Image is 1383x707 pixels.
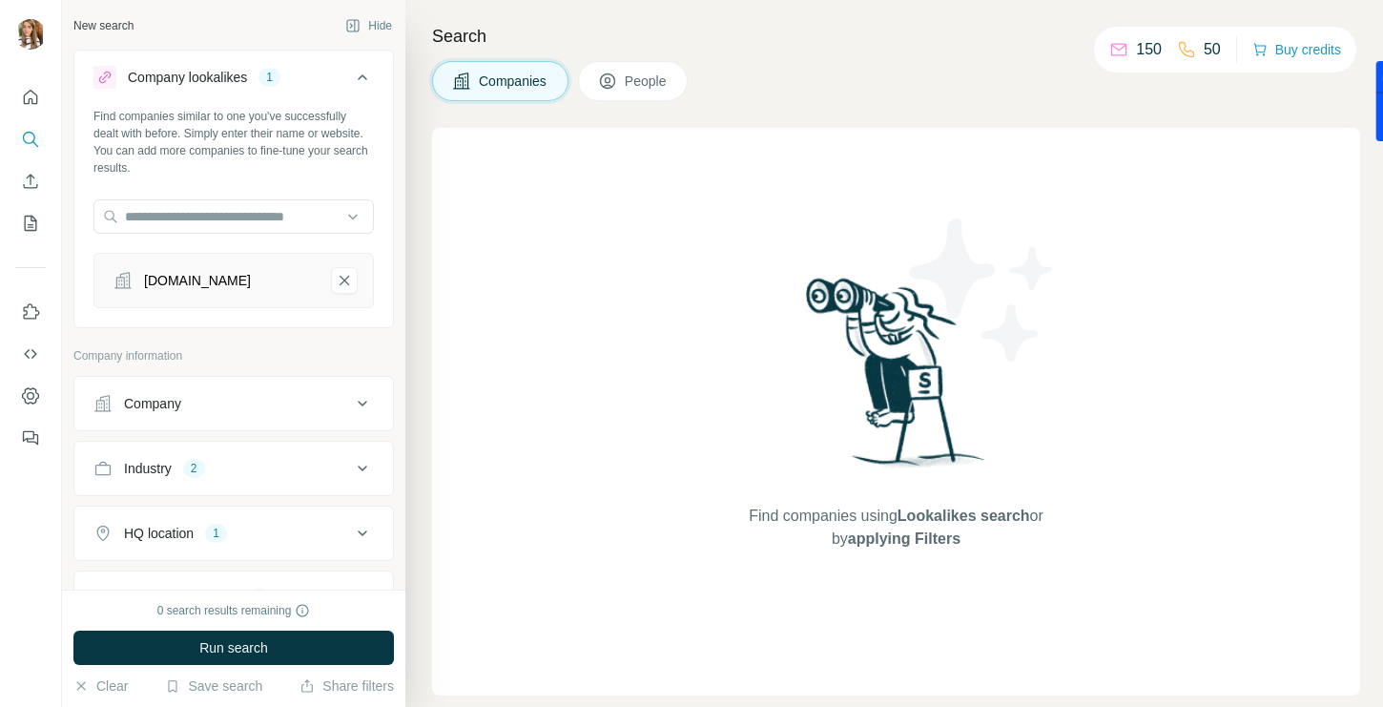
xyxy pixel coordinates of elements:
[15,164,46,198] button: Enrich CSV
[183,460,205,477] div: 2
[15,19,46,50] img: Avatar
[332,11,405,40] button: Hide
[73,676,128,696] button: Clear
[797,273,996,486] img: Surfe Illustration - Woman searching with binoculars
[898,508,1030,524] span: Lookalikes search
[299,676,394,696] button: Share filters
[897,204,1068,376] img: Surfe Illustration - Stars
[1252,36,1341,63] button: Buy credits
[128,68,247,87] div: Company lookalikes
[205,525,227,542] div: 1
[331,267,358,294] button: fixfast.com-remove-button
[15,80,46,114] button: Quick start
[1136,38,1162,61] p: 150
[15,337,46,371] button: Use Surfe API
[144,271,251,290] div: [DOMAIN_NAME]
[74,54,393,108] button: Company lookalikes1
[15,379,46,413] button: Dashboard
[73,17,134,34] div: New search
[625,72,669,91] span: People
[258,69,280,86] div: 1
[15,295,46,329] button: Use Surfe on LinkedIn
[199,638,268,657] span: Run search
[15,206,46,240] button: My lists
[93,108,374,177] div: Find companies similar to one you've successfully dealt with before. Simply enter their name or w...
[479,72,548,91] span: Companies
[74,446,393,491] button: Industry2
[124,589,237,608] div: Annual revenue ($)
[73,347,394,364] p: Company information
[848,530,960,547] span: applying Filters
[1204,38,1221,61] p: 50
[74,510,393,556] button: HQ location1
[73,631,394,665] button: Run search
[743,505,1048,551] span: Find companies using or by
[165,676,262,696] button: Save search
[124,459,172,478] div: Industry
[124,394,181,413] div: Company
[157,602,311,619] div: 0 search results remaining
[74,575,393,621] button: Annual revenue ($)4
[74,381,393,426] button: Company
[15,421,46,455] button: Feedback
[432,23,1360,50] h4: Search
[15,122,46,156] button: Search
[124,524,194,543] div: HQ location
